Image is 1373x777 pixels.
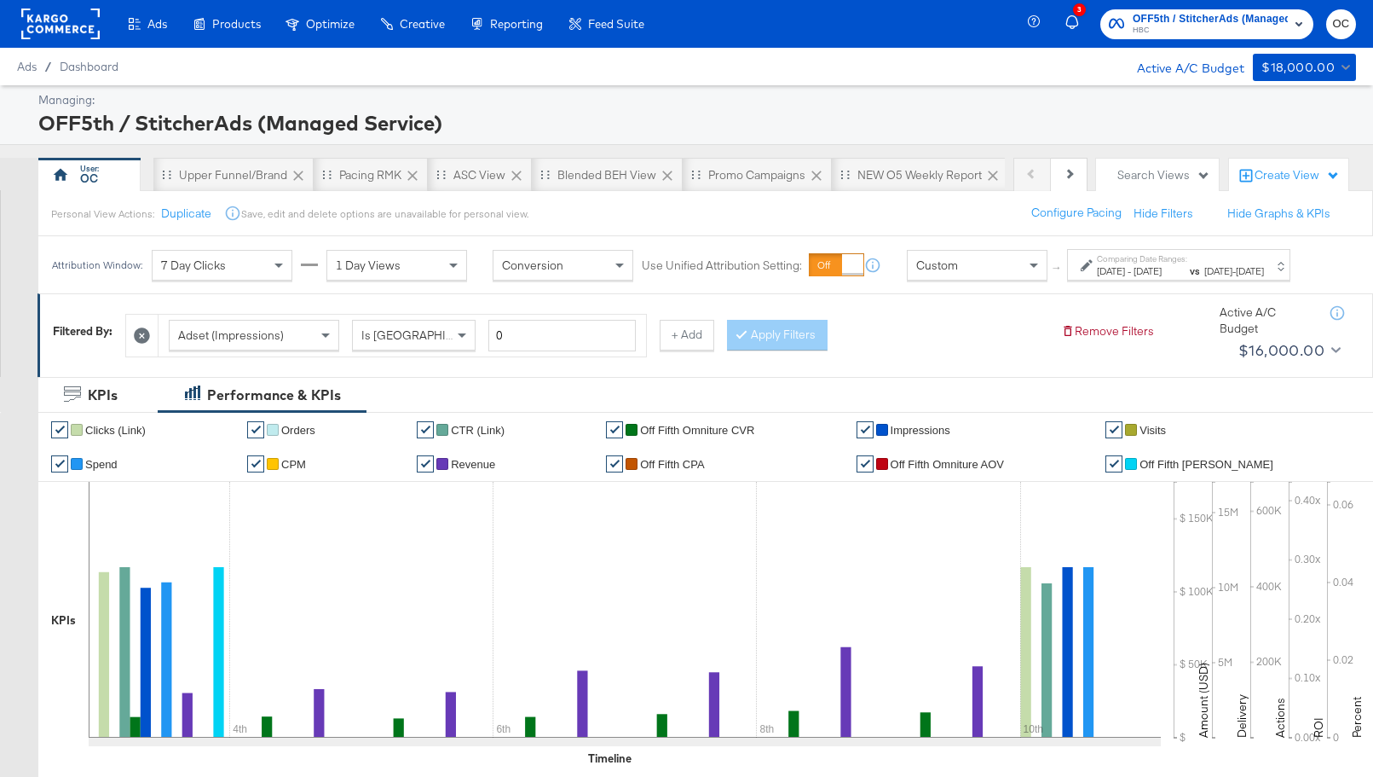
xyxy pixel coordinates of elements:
a: ✔ [1105,421,1122,438]
a: ✔ [417,421,434,438]
div: KPIs [88,386,118,405]
strong: vs [1187,264,1203,277]
div: Search Views [1117,167,1210,183]
span: CPM [281,458,306,471]
span: Products [212,17,261,31]
span: Visits [1139,424,1166,437]
a: ✔ [247,455,264,473]
div: Performance & KPIs [207,386,341,405]
span: Feed Suite [588,17,644,31]
span: OFF5th / StitcherAds (Managed Service) [1133,10,1288,28]
a: ✔ [51,455,68,473]
label: Comparing Date Ranges: [1097,253,1187,264]
span: Reporting [490,17,543,31]
span: CTR (Link) [451,424,505,437]
text: Percent [1349,697,1364,738]
div: Promo Campaigns [708,167,805,183]
span: Impressions [891,424,950,437]
span: Custom [916,258,958,273]
div: Upper Funnel/Brand [179,167,287,183]
span: off fifth CPA [640,458,704,471]
div: $18,000.00 [1261,57,1335,78]
div: KPIs [51,612,76,629]
a: Dashboard [60,60,118,73]
div: Active A/C Budget [1119,54,1244,79]
a: ✔ [1105,455,1122,473]
button: 3 [1063,8,1092,41]
span: HBC [1133,24,1288,38]
span: Off Fifth Omniture AOV [891,458,1004,471]
button: Configure Pacing [1019,198,1134,229]
text: ROI [1311,717,1326,738]
button: $16,000.00 [1232,337,1344,364]
div: Attribution Window: [51,259,143,271]
button: OFF5th / StitcherAds (Managed Service)HBC [1100,9,1313,39]
span: Conversion [502,258,563,273]
div: Drag to reorder tab [322,170,332,179]
span: / [37,60,60,73]
div: Create View [1255,167,1340,184]
div: OFF5th / StitcherAds (Managed Service) [38,108,1352,137]
div: Drag to reorder tab [436,170,446,179]
div: ASC View [453,167,505,183]
span: Off Fifth Omniture CVR [640,424,754,437]
span: Revenue [451,458,495,471]
a: ✔ [606,455,623,473]
button: Hide Filters [1134,206,1193,222]
div: Drag to reorder tab [840,170,850,179]
div: Filtered By: [53,323,112,339]
span: ↑ [1049,265,1065,271]
span: Creative [400,17,445,31]
div: NEW O5 Weekly Report [857,167,982,183]
div: Managing: [38,92,1352,108]
div: Pacing RMK [339,167,401,183]
div: - [1097,264,1187,278]
button: Remove Filters [1061,323,1154,339]
text: Delivery [1234,694,1249,738]
span: 7 Day Clicks [161,258,226,273]
button: + Add [660,320,714,351]
text: Amount (USD) [1196,663,1211,738]
button: Duplicate [161,206,211,222]
label: Use Unified Attribution Setting: [642,258,802,274]
a: ✔ [417,455,434,473]
a: ✔ [247,421,264,438]
span: Spend [85,458,118,471]
div: Drag to reorder tab [162,170,171,179]
span: Is [GEOGRAPHIC_DATA] [361,328,492,343]
span: [DATE] [1236,264,1264,277]
span: Optimize [306,17,355,31]
div: Drag to reorder tab [540,170,550,179]
text: Actions [1272,698,1288,738]
div: Timeline [588,751,632,767]
div: OC [80,171,98,187]
a: ✔ [606,421,623,438]
span: [DATE] [1097,264,1125,277]
span: OC [1333,14,1349,34]
span: Orders [281,424,315,437]
div: - [1203,264,1264,278]
div: $16,000.00 [1238,338,1324,363]
a: ✔ [51,421,68,438]
div: Save, edit and delete options are unavailable for personal view. [241,207,528,221]
button: OC [1326,9,1356,39]
span: [DATE] [1134,264,1162,277]
div: Personal View Actions: [51,207,154,221]
div: Drag to reorder tab [691,170,701,179]
a: ✔ [857,455,874,473]
span: Clicks (Link) [85,424,146,437]
span: Adset (Impressions) [178,328,284,343]
span: [DATE] [1204,264,1232,277]
div: Active A/C Budget [1220,304,1313,336]
input: Enter a number [488,320,636,351]
span: Ads [17,60,37,73]
button: $18,000.00 [1253,54,1356,81]
button: Hide Graphs & KPIs [1227,206,1330,222]
span: Ads [147,17,167,31]
span: Off Fifth [PERSON_NAME] [1139,458,1273,471]
div: 3 [1073,3,1086,16]
a: ✔ [857,421,874,438]
span: 1 Day Views [336,258,401,273]
div: Blended BEH View [557,167,656,183]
